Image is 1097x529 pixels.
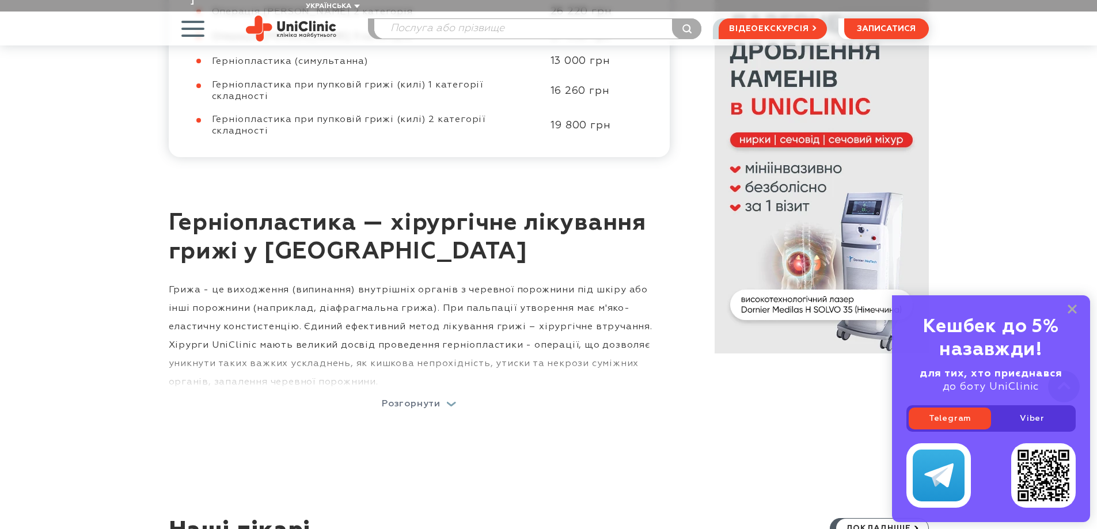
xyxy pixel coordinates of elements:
p: Розгорнути [382,399,441,409]
span: записатися [857,25,916,33]
span: Герніопластика при пупковій грижі (килі) 1 категорії складності [212,81,484,101]
button: записатися [844,18,929,39]
span: Герніопластика (симультанна) [212,57,369,66]
a: Viber [991,408,1073,429]
p: Грижа - це виходження (випинання) внутрішніх органів з черевної порожнини під шкіру або інші поро... [169,281,670,391]
span: відеоекскурсія [729,19,808,39]
a: відеоекскурсія [719,18,826,39]
span: Герніопластика при пупковій грижі (килі) 2 категорії складності [212,115,486,136]
div: 13 000 грн [539,55,638,68]
img: Uniclinic [246,16,336,41]
input: Послуга або прізвище [374,19,701,39]
span: Українська [306,3,351,10]
b: для тих, хто приєднався [920,368,1062,379]
a: Telegram [909,408,991,429]
div: 16 260 грн [539,85,638,98]
div: 19 800 грн [539,119,638,132]
button: Українська [303,2,360,11]
div: до боту UniClinic [906,367,1076,394]
div: Кешбек до 5% назавжди! [906,315,1076,361]
h2: Герніопластика — хірургічне лікування грижі у [GEOGRAPHIC_DATA] [169,209,670,278]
